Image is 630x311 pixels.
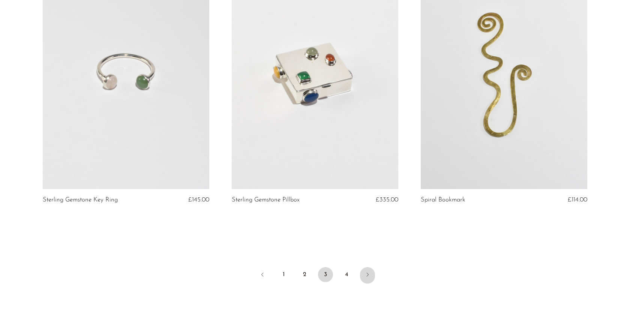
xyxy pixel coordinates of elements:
[318,267,333,282] span: 3
[339,267,354,282] a: 4
[255,267,270,284] a: Previous
[421,197,465,203] a: Spiral Bookmark
[43,197,118,203] a: Sterling Gemstone Key Ring
[276,267,291,282] a: 1
[297,267,312,282] a: 2
[232,197,300,203] a: Sterling Gemstone Pillbox
[376,197,398,203] span: £335.00
[568,197,587,203] span: £114.00
[188,197,209,203] span: £145.00
[360,267,375,284] a: Next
